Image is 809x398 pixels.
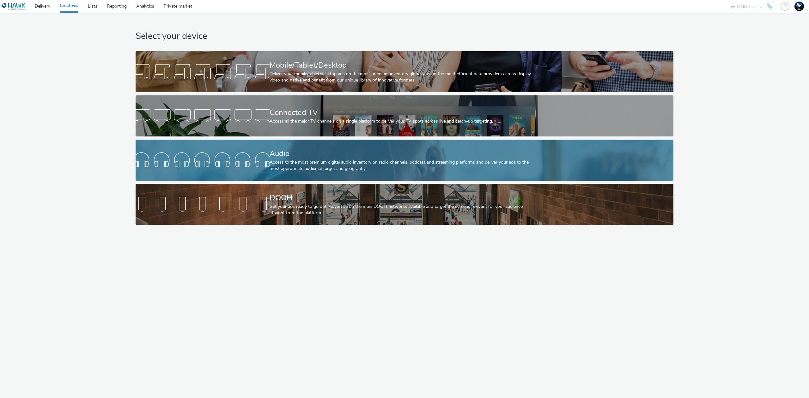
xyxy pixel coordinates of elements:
img: Support Hawk [794,2,804,11]
a: DOOHGet your ads ready to go out! Advertise on the main DOOH networks available and target the sc... [136,184,673,225]
h1: Select your device [136,30,673,42]
div: Access to the most premium digital audio inventory on radio channels, podcast and streaming platf... [270,159,537,172]
img: Hawk Academy [765,1,775,11]
div: Connected TV [270,107,537,118]
div: Audio [270,148,537,159]
a: Hawk Academy [765,1,777,11]
div: Get your ads ready to go out! Advertise on the main DOOH networks available and target the screen... [270,203,537,216]
div: DOOH [270,192,537,203]
div: Access all the major TV channels on a single platform to deliver your TV spots across live and ca... [270,118,537,124]
a: Mobile/Tablet/DesktopDeliver your mobile/tablet/desktop ads on the most premium inventory globall... [136,51,673,92]
a: AudioAccess to the most premium digital audio inventory on radio channels, podcast and streaming ... [136,140,673,181]
div: Mobile/Tablet/Desktop [270,60,537,71]
img: undefined Logo [2,3,26,10]
a: Connected TVAccess all the major TV channels on a single platform to deliver your TV spots across... [136,95,673,136]
div: Deliver your mobile/tablet/desktop ads on the most premium inventory globally using the most effi... [270,71,537,84]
